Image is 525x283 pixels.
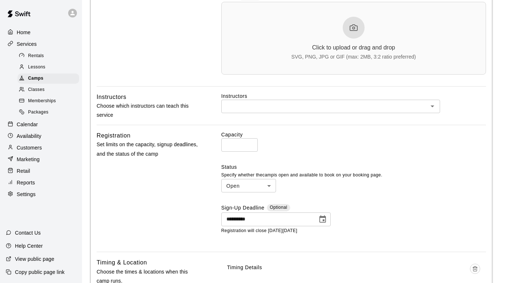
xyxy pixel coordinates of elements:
[6,27,76,38] a: Home
[17,144,42,151] p: Customers
[221,227,486,235] p: Registration will close [DATE][DATE]
[17,51,79,61] div: Rentals
[17,156,40,163] p: Marketing
[221,179,276,192] div: Open
[17,73,79,84] div: Camps
[28,109,48,116] span: Packages
[17,167,30,175] p: Retail
[17,61,82,73] a: Lessons
[6,189,76,200] a: Settings
[28,97,56,105] span: Memberships
[221,172,486,179] p: Specify whether the camp is open and available to book on your booking page.
[221,131,486,138] label: Capacity
[315,212,330,227] button: Choose date, selected date is Nov 14, 2025
[227,264,262,271] p: Timing Details
[15,255,54,263] p: View public page
[17,132,42,140] p: Availability
[17,107,79,117] div: Packages
[97,101,198,120] p: Choose which instructors can teach this service
[17,40,37,48] p: Services
[17,84,82,96] a: Classes
[6,39,76,49] a: Services
[221,204,265,212] label: Sign-Up Deadline
[15,242,43,250] p: Help Center
[6,166,76,176] a: Retail
[6,177,76,188] a: Reports
[17,96,79,106] div: Memberships
[312,44,395,51] div: Click to upload or drag and drop
[15,268,65,276] p: Copy public page link
[427,101,437,111] button: Open
[221,92,486,100] label: Instructors
[291,54,416,60] div: SVG, PNG, JPG or GIF (max: 2MB, 3:2 ratio preferred)
[17,50,82,61] a: Rentals
[17,29,31,36] p: Home
[17,107,82,118] a: Packages
[17,85,79,95] div: Classes
[17,62,79,72] div: Lessons
[15,229,41,236] p: Contact Us
[6,142,76,153] a: Customers
[270,205,287,210] span: Optional
[221,163,486,171] label: Status
[97,92,127,102] h6: Instructors
[17,121,38,128] p: Calendar
[28,75,43,82] span: Camps
[17,191,36,198] p: Settings
[17,179,35,186] p: Reports
[470,264,480,282] span: Delete time
[6,119,76,130] a: Calendar
[97,131,131,140] h6: Registration
[17,96,82,107] a: Memberships
[28,64,46,71] span: Lessons
[97,140,198,158] p: Set limits on the capacity, signup deadlines, and the status of the camp
[6,154,76,165] a: Marketing
[97,258,147,267] h6: Timing & Location
[17,73,82,84] a: Camps
[28,86,44,93] span: Classes
[28,52,44,60] span: Rentals
[6,131,76,141] a: Availability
